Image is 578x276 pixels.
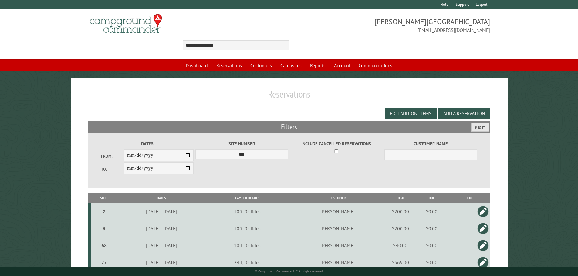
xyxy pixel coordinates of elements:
button: Add a Reservation [438,108,490,119]
th: Site [91,193,116,203]
a: Dashboard [182,60,211,71]
h1: Reservations [88,88,490,105]
div: 77 [93,259,115,265]
div: [DATE] - [DATE] [117,208,206,214]
button: Reset [471,123,489,132]
label: Include Cancelled Reservations [290,140,383,147]
td: [PERSON_NAME] [287,237,388,254]
button: Edit Add-on Items [385,108,437,119]
td: $0.00 [412,220,451,237]
th: Due [412,193,451,203]
div: [DATE] - [DATE] [117,259,206,265]
a: Reports [306,60,329,71]
h2: Filters [88,121,490,133]
td: 10ft, 0 slides [207,237,287,254]
label: Customer Name [384,140,477,147]
td: [PERSON_NAME] [287,254,388,271]
td: 10ft, 0 slides [207,203,287,220]
label: Site Number [195,140,288,147]
td: 10ft, 0 slides [207,220,287,237]
th: Edit [451,193,490,203]
a: Communications [355,60,396,71]
div: 2 [93,208,115,214]
td: [PERSON_NAME] [287,203,388,220]
img: Campground Commander [88,12,164,35]
a: Campsites [277,60,305,71]
td: $40.00 [388,237,412,254]
small: © Campground Commander LLC. All rights reserved. [255,269,323,273]
td: 24ft, 0 slides [207,254,287,271]
span: [PERSON_NAME][GEOGRAPHIC_DATA] [EMAIL_ADDRESS][DOMAIN_NAME] [289,17,490,34]
div: 68 [93,242,115,248]
div: 6 [93,225,115,231]
td: $200.00 [388,220,412,237]
td: $569.00 [388,254,412,271]
th: Total [388,193,412,203]
td: [PERSON_NAME] [287,220,388,237]
div: [DATE] - [DATE] [117,225,206,231]
td: $0.00 [412,237,451,254]
td: $0.00 [412,203,451,220]
div: [DATE] - [DATE] [117,242,206,248]
td: $0.00 [412,254,451,271]
th: Dates [116,193,207,203]
label: From: [101,153,124,159]
a: Account [330,60,354,71]
a: Customers [247,60,275,71]
th: Customer [287,193,388,203]
label: To: [101,166,124,172]
th: Camper Details [207,193,287,203]
label: Dates [101,140,194,147]
a: Reservations [213,60,245,71]
td: $200.00 [388,203,412,220]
